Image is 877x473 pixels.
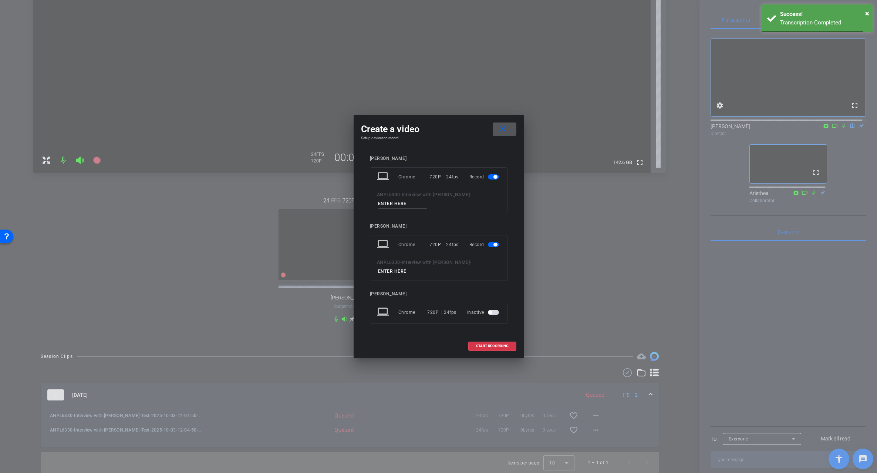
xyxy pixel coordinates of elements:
span: - [400,260,402,265]
mat-icon: laptop [377,238,390,251]
div: Record [469,170,500,184]
div: Success! [780,10,867,19]
div: 720P | 24fps [429,238,459,251]
div: 720P | 24fps [429,170,459,184]
mat-icon: close [498,124,507,134]
div: Chrome [398,170,430,184]
div: Chrome [398,306,428,319]
div: Chrome [398,238,430,251]
div: 720P | 24fps [427,306,456,319]
div: Transcription Completed [780,19,867,27]
span: Interview with [PERSON_NAME] [402,192,470,197]
div: [PERSON_NAME] [370,156,507,161]
div: [PERSON_NAME] [370,291,507,297]
input: ENTER HERE [378,267,428,276]
div: Create a video [361,123,516,136]
span: - [400,192,402,197]
div: Record [469,238,500,251]
span: ANPL6330 [377,192,400,197]
div: Inactive [467,306,500,319]
button: Close [865,8,869,19]
mat-icon: laptop [377,306,390,319]
span: START RECORDING [476,344,509,348]
span: Interview with [PERSON_NAME] [402,260,470,265]
input: ENTER HERE [378,199,428,208]
span: - [470,260,472,265]
span: × [865,9,869,18]
div: [PERSON_NAME] [370,224,507,229]
button: START RECORDING [468,342,516,351]
mat-icon: laptop [377,170,390,184]
h4: Setup devices to record [361,136,516,140]
span: ANPL6330 [377,260,400,265]
span: - [470,192,472,197]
